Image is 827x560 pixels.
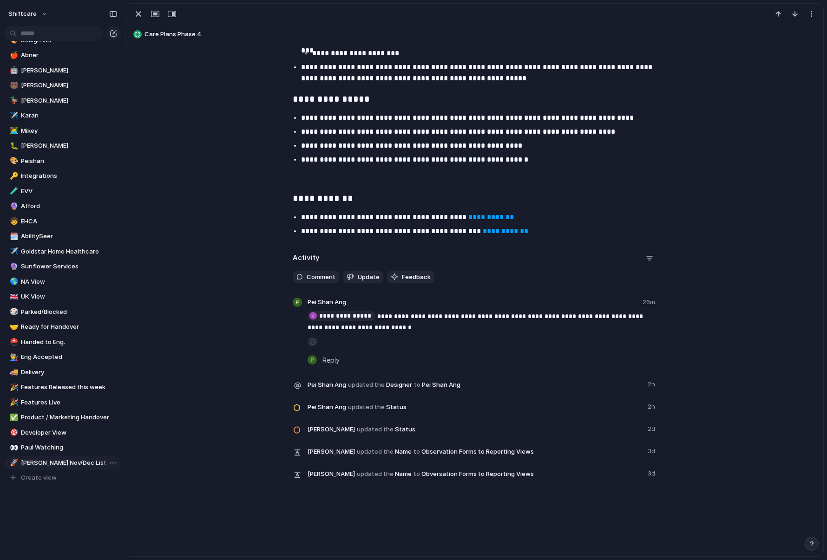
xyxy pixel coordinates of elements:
span: Pei Shan Ang [422,380,460,390]
a: 🗓️AbilitySeer [5,229,121,243]
a: 🍎Abner [5,48,121,62]
div: 👀Paul Watching [5,441,121,455]
div: 🇬🇧 [10,292,16,302]
div: ✈️ [10,111,16,121]
span: Parked/Blocked [21,307,118,317]
a: 🚀[PERSON_NAME] Nov/Dec List [5,456,121,470]
span: 2h [648,400,657,411]
div: 🔑 [10,171,16,182]
span: Abner [21,51,118,60]
div: 🎉 [10,382,16,393]
span: UK View [21,292,118,301]
button: Care Plans Phase 4 [131,27,819,42]
span: Paul Watching [21,443,118,452]
a: 🎯Developer View [5,426,121,440]
div: 🔮 [10,261,16,272]
button: Create view [5,471,121,485]
span: Reply [322,355,340,365]
a: 🤖[PERSON_NAME] [5,64,121,78]
a: ✈️Goldstar Home Healthcare [5,245,121,259]
div: 👀 [10,443,16,453]
span: Pei Shan Ang [308,380,346,390]
div: 🔮 [10,201,16,212]
div: 🎨Peishan [5,154,121,168]
div: 🔑Integrations [5,169,121,183]
span: updated the [357,447,394,456]
div: 🤝 [10,322,16,332]
span: [PERSON_NAME] [21,66,118,75]
div: 🧒 [10,216,16,227]
a: 🐛[PERSON_NAME] [5,139,121,153]
span: Karan [21,111,118,120]
span: EHCA [21,217,118,226]
span: Name Observation Forms to Reporting Views [308,445,642,458]
span: Status [308,400,642,413]
a: 🚚Delivery [5,365,121,379]
span: 2h [648,378,657,389]
button: 🦆 [8,96,18,105]
span: Product / Marketing Handover [21,413,118,422]
button: 🐛 [8,141,18,150]
span: Designer [308,378,642,391]
span: Care Plans Phase 4 [144,30,819,39]
div: 🎯 [10,427,16,438]
span: Developer View [21,428,118,437]
a: 🧒EHCA [5,215,121,228]
button: Comment [293,271,339,283]
button: 👨‍🏭 [8,352,18,362]
button: 🧒 [8,217,18,226]
span: Create view [21,473,57,482]
button: 🧪 [8,187,18,196]
span: NA View [21,277,118,287]
span: Mikey [21,126,118,136]
div: ✅Product / Marketing Handover [5,410,121,424]
span: updated the [357,425,394,434]
a: ✈️Karan [5,109,121,123]
button: 🌎 [8,277,18,287]
button: 🤝 [8,322,18,332]
span: 26m [643,298,657,309]
div: 👨‍💻Mikey [5,124,121,138]
button: 👨‍💻 [8,126,18,136]
div: 🎲 [10,306,16,317]
span: [PERSON_NAME] [308,447,355,456]
button: 👀 [8,443,18,452]
span: Delivery [21,368,118,377]
span: updated the [348,403,385,412]
button: 🗓️ [8,232,18,241]
div: 🔮Sunflower Services [5,260,121,273]
span: Integrations [21,171,118,181]
span: Sunflower Services [21,262,118,271]
div: 🐻[PERSON_NAME] [5,78,121,92]
a: 🎉Features Live [5,396,121,410]
a: 🎉Features Released this week [5,380,121,394]
div: 🌎NA View [5,275,121,289]
button: 🔑 [8,171,18,181]
span: 2d [648,423,657,434]
button: ⛑️ [8,338,18,347]
a: 🇬🇧UK View [5,290,121,304]
div: 🦆[PERSON_NAME] [5,94,121,108]
span: [PERSON_NAME] [308,425,355,434]
button: 🎨 [8,156,18,166]
button: Update [343,271,383,283]
span: Afford [21,202,118,211]
span: [PERSON_NAME] [308,469,355,479]
a: 🔮Afford [5,199,121,213]
a: ⛑️Handed to Eng. [5,335,121,349]
button: 🔮 [8,202,18,211]
div: 🐛 [10,141,16,151]
span: Goldstar Home Healthcare [21,247,118,256]
button: 🚀 [8,458,18,468]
